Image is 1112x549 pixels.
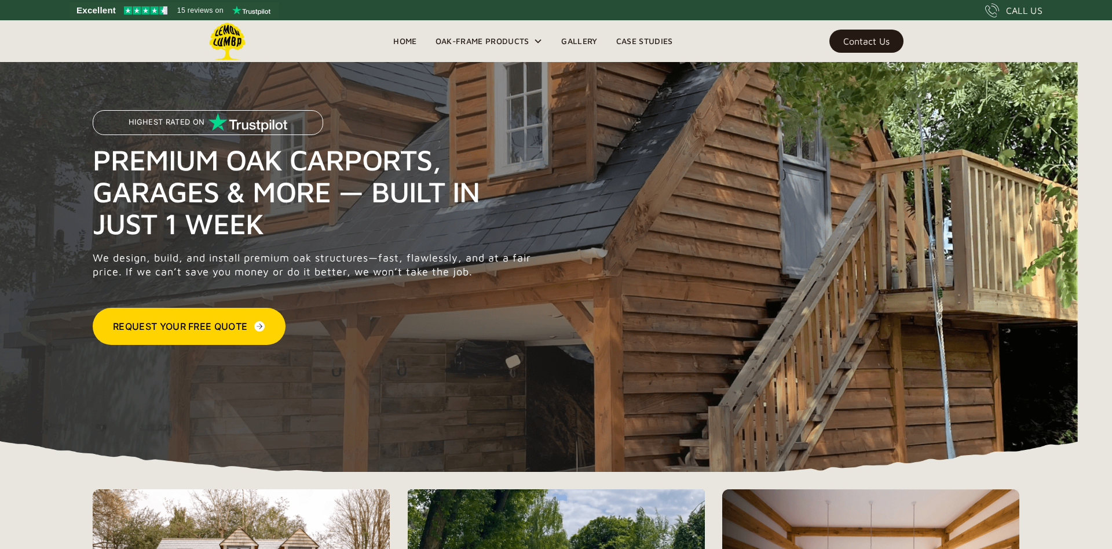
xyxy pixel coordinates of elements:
a: Contact Us [829,30,904,53]
a: Request Your Free Quote [93,308,286,345]
div: CALL US [1006,3,1042,17]
a: CALL US [985,3,1042,17]
div: Request Your Free Quote [113,319,247,333]
span: 15 reviews on [177,3,224,17]
img: Trustpilot logo [232,6,270,15]
div: Oak-Frame Products [426,20,553,62]
p: We design, build, and install premium oak structures—fast, flawlessly, and at a fair price. If we... [93,251,537,279]
a: Gallery [552,32,606,50]
a: Case Studies [607,32,682,50]
a: See Lemon Lumba reviews on Trustpilot [69,2,279,19]
a: Home [384,32,426,50]
img: Trustpilot 4.5 stars [124,6,167,14]
div: Contact Us [843,37,890,45]
h1: Premium Oak Carports, Garages & More — Built in Just 1 Week [93,144,537,239]
a: Highest Rated on [93,110,323,144]
p: Highest Rated on [129,118,204,126]
div: Oak-Frame Products [436,34,529,48]
span: Excellent [76,3,116,17]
